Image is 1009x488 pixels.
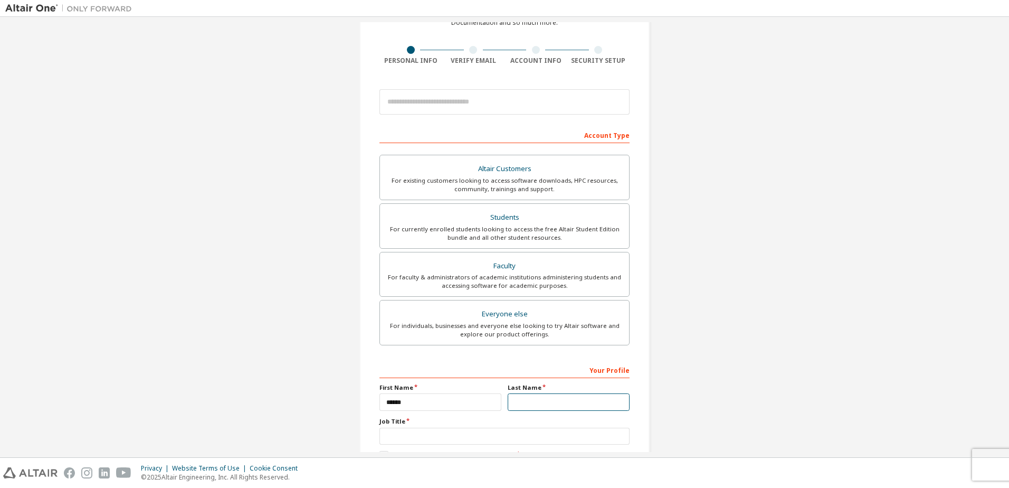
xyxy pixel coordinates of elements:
[386,259,623,274] div: Faculty
[141,464,172,473] div: Privacy
[386,210,623,225] div: Students
[386,273,623,290] div: For faculty & administrators of academic institutions administering students and accessing softwa...
[81,467,92,478] img: instagram.svg
[505,57,567,65] div: Account Info
[427,451,515,460] a: End-User License Agreement
[386,176,623,193] div: For existing customers looking to access software downloads, HPC resources, community, trainings ...
[379,383,501,392] label: First Name
[3,467,58,478] img: altair_logo.svg
[99,467,110,478] img: linkedin.svg
[5,3,137,14] img: Altair One
[379,57,442,65] div: Personal Info
[386,322,623,339] div: For individuals, businesses and everyone else looking to try Altair software and explore our prod...
[379,417,630,426] label: Job Title
[386,307,623,322] div: Everyone else
[386,162,623,176] div: Altair Customers
[379,126,630,143] div: Account Type
[172,464,250,473] div: Website Terms of Use
[567,57,630,65] div: Security Setup
[250,464,304,473] div: Cookie Consent
[379,361,630,378] div: Your Profile
[116,467,131,478] img: youtube.svg
[386,225,623,242] div: For currently enrolled students looking to access the free Altair Student Edition bundle and all ...
[442,57,505,65] div: Verify Email
[508,383,630,392] label: Last Name
[141,473,304,482] p: © 2025 Altair Engineering, Inc. All Rights Reserved.
[64,467,75,478] img: facebook.svg
[379,451,515,460] label: I accept the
